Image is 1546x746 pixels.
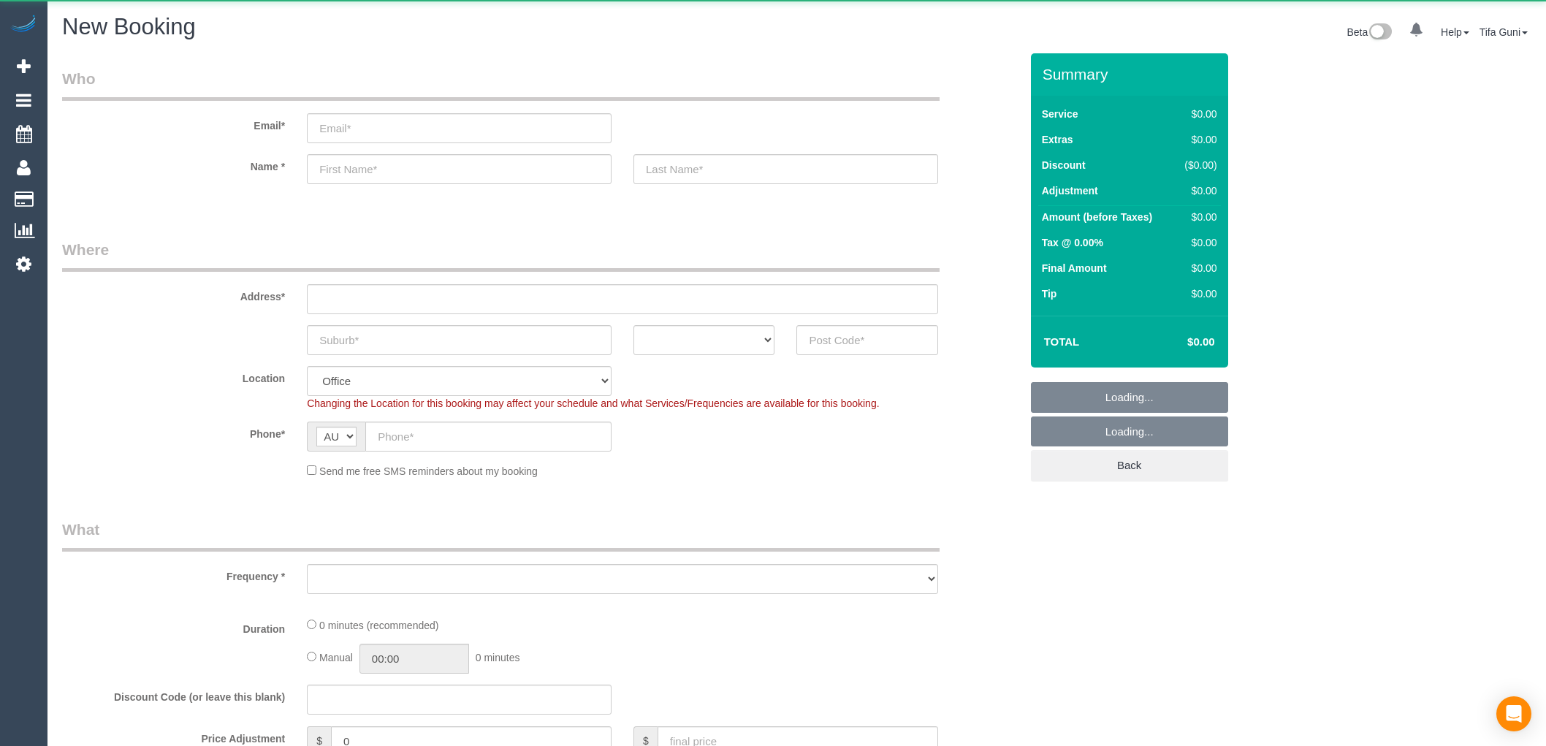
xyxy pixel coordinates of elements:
[51,113,296,133] label: Email*
[51,564,296,584] label: Frequency *
[476,652,520,663] span: 0 minutes
[365,422,612,452] input: Phone*
[51,617,296,636] label: Duration
[319,465,538,477] span: Send me free SMS reminders about my booking
[1347,26,1392,38] a: Beta
[1043,66,1221,83] h3: Summary
[1044,335,1080,348] strong: Total
[9,15,38,35] img: Automaid Logo
[1178,107,1217,121] div: $0.00
[1031,450,1228,481] a: Back
[633,154,938,184] input: Last Name*
[307,397,879,409] span: Changing the Location for this booking may affect your schedule and what Services/Frequencies are...
[51,366,296,386] label: Location
[62,68,940,101] legend: Who
[796,325,937,355] input: Post Code*
[62,239,940,272] legend: Where
[1178,261,1217,275] div: $0.00
[1042,183,1098,198] label: Adjustment
[1178,158,1217,172] div: ($0.00)
[319,620,438,631] span: 0 minutes (recommended)
[51,422,296,441] label: Phone*
[1178,286,1217,301] div: $0.00
[62,14,196,39] span: New Booking
[1042,210,1152,224] label: Amount (before Taxes)
[1042,235,1103,250] label: Tax @ 0.00%
[1042,132,1073,147] label: Extras
[1178,235,1217,250] div: $0.00
[1368,23,1392,42] img: New interface
[307,325,612,355] input: Suburb*
[1042,158,1086,172] label: Discount
[307,154,612,184] input: First Name*
[1496,696,1531,731] div: Open Intercom Messenger
[1480,26,1528,38] a: Tifa Guni
[1178,132,1217,147] div: $0.00
[51,284,296,304] label: Address*
[1178,210,1217,224] div: $0.00
[1178,183,1217,198] div: $0.00
[62,519,940,552] legend: What
[307,113,612,143] input: Email*
[319,652,353,663] span: Manual
[1143,336,1214,349] h4: $0.00
[1042,107,1078,121] label: Service
[1042,261,1107,275] label: Final Amount
[1441,26,1469,38] a: Help
[51,154,296,174] label: Name *
[1042,286,1057,301] label: Tip
[51,685,296,704] label: Discount Code (or leave this blank)
[51,726,296,746] label: Price Adjustment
